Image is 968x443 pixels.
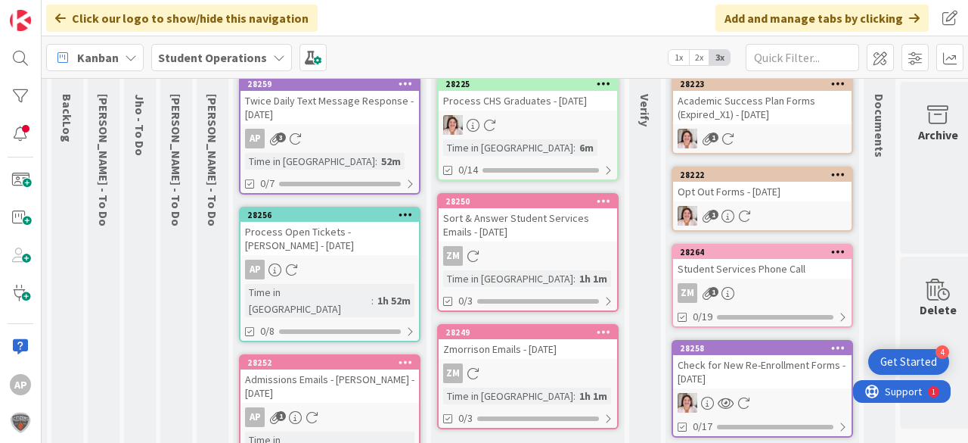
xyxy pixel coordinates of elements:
a: 28250Sort & Answer Student Services Emails - [DATE]ZMTime in [GEOGRAPHIC_DATA]:1h 1m0/3 [437,193,619,312]
div: 28264 [673,245,852,259]
input: Quick Filter... [746,44,859,71]
span: BackLog [60,94,75,142]
div: Get Started [880,354,937,370]
div: 28259Twice Daily Text Message Response - [DATE] [240,77,419,124]
div: Add and manage tabs by clicking [715,5,929,32]
div: 28250Sort & Answer Student Services Emails - [DATE] [439,195,617,242]
div: 28264 [680,247,852,257]
div: Time in [GEOGRAPHIC_DATA] [443,270,573,287]
div: 28252 [247,357,419,368]
span: 0/14 [458,162,478,178]
span: 2x [689,50,709,65]
a: 28225Process CHS Graduates - [DATE]EWTime in [GEOGRAPHIC_DATA]:6m0/14 [437,76,619,181]
span: Support [32,2,69,20]
div: 28223 [673,77,852,91]
div: 28225 [445,79,617,89]
div: Open Get Started checklist, remaining modules: 4 [868,349,949,375]
img: EW [678,393,697,413]
div: ZM [673,283,852,303]
span: 0/8 [260,323,275,339]
div: 1h 1m [576,270,611,287]
div: EW [673,393,852,413]
div: Archive [918,126,958,144]
div: Twice Daily Text Message Response - [DATE] [240,91,419,124]
div: 28249Zmorrison Emails - [DATE] [439,326,617,359]
div: AP [10,374,31,395]
span: : [371,292,374,309]
div: 28256 [247,210,419,220]
div: EW [673,129,852,148]
div: 52m [377,153,405,170]
div: 28259 [240,77,419,91]
div: 28249 [445,327,617,338]
span: 1 [709,287,718,297]
div: 28225Process CHS Graduates - [DATE] [439,77,617,111]
div: AP [245,129,265,148]
div: 28250 [439,195,617,208]
div: 28249 [439,326,617,339]
div: AP [240,260,419,279]
div: 28258Check for New Re-Enrollment Forms - [DATE] [673,342,852,388]
div: Time in [GEOGRAPHIC_DATA] [245,284,371,317]
div: 28256 [240,208,419,222]
div: 28222 [673,168,852,182]
span: Documents [872,94,887,158]
span: 0/17 [693,419,712,435]
div: AP [240,407,419,427]
span: 1 [276,411,286,421]
div: 28256Process Open Tickets - [PERSON_NAME] - [DATE] [240,208,419,255]
span: 1 [709,133,718,142]
div: AP [245,407,265,427]
div: 28258 [673,342,852,355]
div: 4 [935,345,949,359]
div: 1h 1m [576,388,611,404]
div: 28252 [240,356,419,370]
a: 28264Student Services Phone CallZM0/19 [672,244,853,328]
img: Visit kanbanzone.com [10,10,31,31]
div: 28250 [445,196,617,207]
span: 0/3 [458,410,473,426]
div: Sort & Answer Student Services Emails - [DATE] [439,208,617,242]
img: EW [443,115,463,135]
div: ZM [443,363,463,383]
div: 28223Academic Success Plan Forms (Expired_X1) - [DATE] [673,77,852,124]
div: Check for New Re-Enrollment Forms - [DATE] [673,355,852,388]
div: 6m [576,139,597,156]
div: ZM [678,283,697,303]
div: 28258 [680,343,852,354]
span: : [573,270,576,287]
span: : [375,153,377,170]
img: EW [678,206,697,226]
div: 28222 [680,170,852,180]
div: ZM [439,246,617,266]
b: Student Operations [158,50,267,65]
img: EW [678,129,697,148]
span: Emilie - To Do [96,94,111,226]
div: 1h 52m [374,292,414,309]
div: Academic Success Plan Forms (Expired_X1) - [DATE] [673,91,852,124]
span: 1 [709,210,718,220]
div: Time in [GEOGRAPHIC_DATA] [245,153,375,170]
div: ZM [443,246,463,266]
div: 28222Opt Out Forms - [DATE] [673,168,852,201]
span: 0/19 [693,309,712,325]
span: : [573,388,576,404]
div: Time in [GEOGRAPHIC_DATA] [443,139,573,156]
img: avatar [10,412,31,433]
a: 28256Process Open Tickets - [PERSON_NAME] - [DATE]APTime in [GEOGRAPHIC_DATA]:1h 52m0/8 [239,207,420,342]
span: 0/3 [458,293,473,309]
span: 1x [669,50,689,65]
span: 3 [276,133,286,142]
div: Process CHS Graduates - [DATE] [439,91,617,111]
div: Process Open Tickets - [PERSON_NAME] - [DATE] [240,222,419,255]
div: Opt Out Forms - [DATE] [673,182,852,201]
div: 28252Admissions Emails - [PERSON_NAME] - [DATE] [240,356,419,403]
span: 3x [709,50,730,65]
span: Eric - To Do [205,94,220,226]
a: 28223Academic Success Plan Forms (Expired_X1) - [DATE]EW [672,76,853,154]
span: Zaida - To Do [169,94,184,226]
a: 28259Twice Daily Text Message Response - [DATE]APTime in [GEOGRAPHIC_DATA]:52m0/7 [239,76,420,195]
div: EW [673,206,852,226]
div: Zmorrison Emails - [DATE] [439,339,617,359]
div: Admissions Emails - [PERSON_NAME] - [DATE] [240,370,419,403]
